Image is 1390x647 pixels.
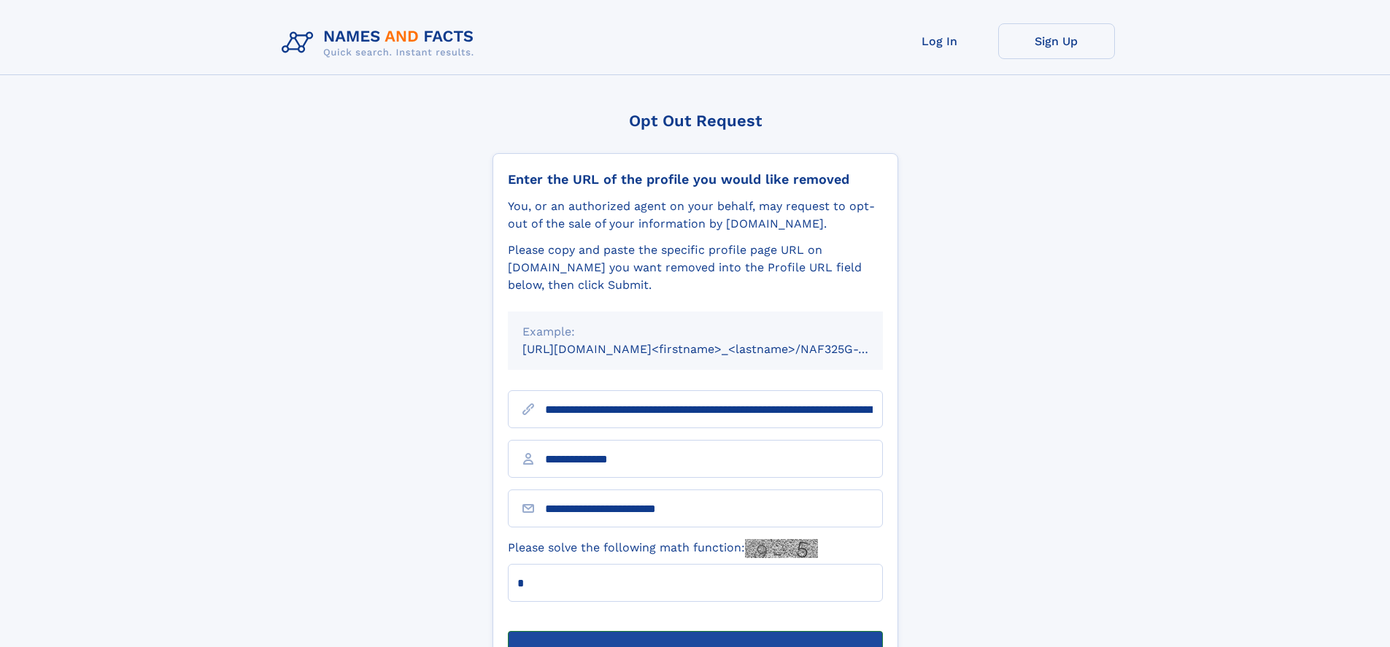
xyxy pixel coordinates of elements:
[522,323,868,341] div: Example:
[508,171,883,187] div: Enter the URL of the profile you would like removed
[508,241,883,294] div: Please copy and paste the specific profile page URL on [DOMAIN_NAME] you want removed into the Pr...
[276,23,486,63] img: Logo Names and Facts
[508,539,818,558] label: Please solve the following math function:
[522,342,911,356] small: [URL][DOMAIN_NAME]<firstname>_<lastname>/NAF325G-xxxxxxxx
[508,198,883,233] div: You, or an authorized agent on your behalf, may request to opt-out of the sale of your informatio...
[881,23,998,59] a: Log In
[998,23,1115,59] a: Sign Up
[493,112,898,130] div: Opt Out Request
